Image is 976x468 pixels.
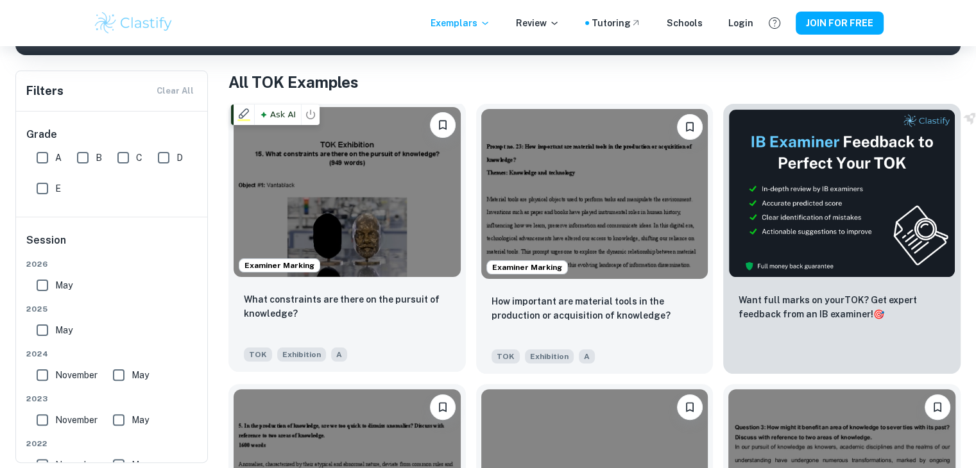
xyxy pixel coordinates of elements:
button: Please log in to bookmark exemplars [430,112,456,138]
img: TOK Exhibition example thumbnail: How important are material tools in the [481,109,708,279]
p: Want full marks on your TOK ? Get expert feedback from an IB examiner! [739,293,945,321]
h1: All TOK Examples [228,71,961,94]
span: May [55,278,73,292]
a: Schools [667,16,703,30]
p: Review [516,16,560,30]
button: Please log in to bookmark exemplars [677,394,703,420]
span: TOK [244,347,272,362]
h6: Session [26,233,198,258]
button: Please log in to bookmark exemplars [430,394,456,420]
span: 2024 [26,348,198,360]
span: 2022 [26,438,198,449]
span: Exhibition [525,349,574,364]
span: Examiner Marking [239,260,320,271]
span: 2023 [26,393,198,405]
a: Examiner MarkingPlease log in to bookmark exemplarsWhat constraints are there on the pursuit of k... [228,104,466,374]
img: TOK Exhibition example thumbnail: What constraints are there on the pursui [234,107,461,277]
h6: Filters [26,82,64,100]
span: Ask AI [257,106,298,123]
span: C [136,151,142,165]
a: Examiner MarkingPlease log in to bookmark exemplarsHow important are material tools in the produc... [476,104,714,374]
span: November [55,413,98,427]
button: JOIN FOR FREE [796,12,884,35]
span: 2026 [26,258,198,270]
img: Thumbnail [728,109,955,278]
span: D [176,151,183,165]
span: November [55,368,98,382]
img: Clastify logo [93,10,175,36]
span: 2025 [26,303,198,315]
button: Please log in to bookmark exemplars [677,114,703,140]
button: Help and Feedback [764,12,785,34]
span: May [55,323,73,337]
span: A [331,347,347,362]
a: Login [728,16,753,30]
span: May [132,368,149,382]
button: Please log in to bookmark exemplars [925,394,950,420]
p: Exemplars [431,16,490,30]
p: How important are material tools in the production or acquisition of knowledge? [492,294,698,322]
a: ThumbnailWant full marks on yourTOK? Get expert feedback from an IB examiner! [723,104,961,374]
span: Exhibition [277,347,326,362]
span: Examiner Marking [487,262,567,273]
p: What constraints are there on the pursuit of knowledge? [244,292,450,321]
a: Tutoring [592,16,641,30]
span: 🎯 [873,309,884,319]
span: May [132,413,149,427]
span: A [55,151,62,165]
h6: Grade [26,127,198,142]
span: A [579,349,595,364]
span: B [96,151,102,165]
span: TOK [492,349,520,364]
span: E [55,181,61,196]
